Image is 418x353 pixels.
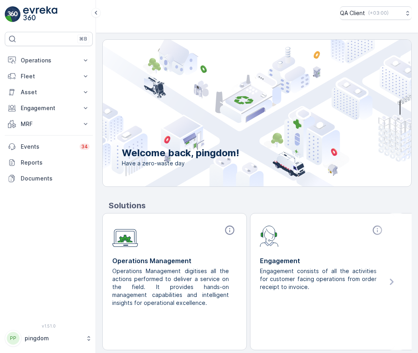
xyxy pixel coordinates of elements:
button: PPpingdom [5,330,93,347]
p: Fleet [21,72,77,80]
p: ⌘B [79,36,87,42]
p: 34 [81,144,88,150]
img: logo [5,6,21,22]
p: MRF [21,120,77,128]
span: Have a zero-waste day [122,159,239,167]
p: Engagement consists of all the activities for customer facing operations from order receipt to in... [260,267,378,291]
span: v 1.51.0 [5,324,93,328]
p: Events [21,143,75,151]
p: Operations [21,56,77,64]
p: Reports [21,159,90,167]
button: Engagement [5,100,93,116]
p: Documents [21,175,90,182]
a: Documents [5,171,93,186]
p: Engagement [21,104,77,112]
button: Operations [5,52,93,68]
img: module-icon [260,225,279,247]
a: Events34 [5,139,93,155]
p: Engagement [260,256,385,266]
p: pingdom [25,334,82,342]
button: MRF [5,116,93,132]
img: city illustration [67,40,411,186]
p: QA Client [340,9,365,17]
img: module-icon [112,225,138,247]
p: ( +03:00 ) [368,10,389,16]
button: Asset [5,84,93,100]
p: Welcome back, pingdom! [122,147,239,159]
button: Fleet [5,68,93,84]
p: Operations Management [112,256,237,266]
p: Operations Management digitises all the actions performed to deliver a service on the field. It p... [112,267,230,307]
a: Reports [5,155,93,171]
div: PP [7,332,20,345]
p: Solutions [109,200,412,211]
p: Asset [21,88,77,96]
button: QA Client(+03:00) [340,6,412,20]
img: logo_light-DOdMpM7g.png [23,6,57,22]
